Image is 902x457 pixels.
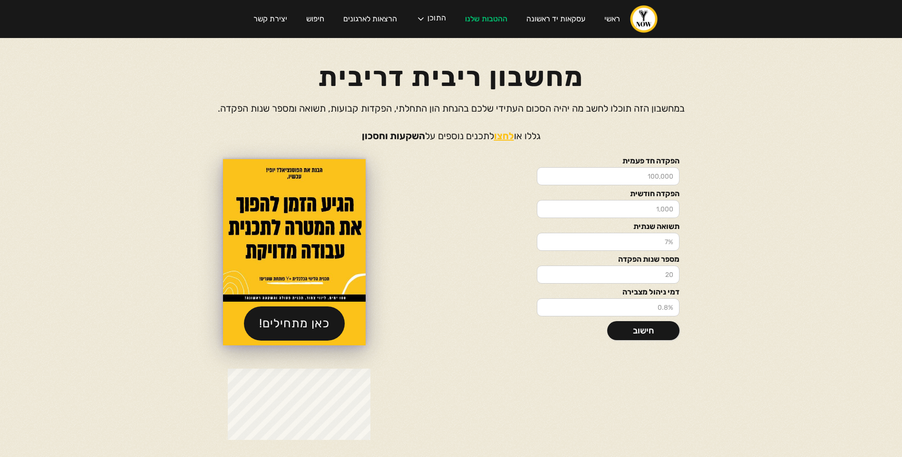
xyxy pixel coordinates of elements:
[630,5,658,33] a: home
[456,6,517,32] a: ההטבות שלנו
[537,256,679,263] label: מספר שנות הפקדה
[427,14,446,24] div: התוכן
[537,288,679,296] label: דמי ניהול מצבירה
[297,6,334,32] a: חיפוש
[537,190,679,198] label: הפקדה חודשית
[517,6,595,32] a: עסקאות יד ראשונה
[537,298,679,316] input: 0.8%
[537,167,679,185] input: 100,000
[218,102,685,143] p: במחשבון הזה תוכלו לחשב מה יהיה הסכום העתידי שלכם בהנחת הון התחלתי, הפקדות קבועות, תשואה ומספר שנו...
[595,6,630,32] a: ראשי
[407,5,456,33] div: התוכן
[362,130,425,142] strong: השקעות וחסכון
[537,266,679,284] input: 20
[494,130,514,142] a: לחצו
[537,233,679,251] input: 7%
[607,321,679,340] a: חישוב
[334,6,407,32] a: הרצאות לארגונים
[318,48,584,87] h1: מחשבון ריבית דריבית
[244,306,345,341] a: כאן מתחילים!
[537,157,679,316] form: Email Form
[537,223,679,230] label: תשואה שנתית
[537,200,679,218] input: 1,000
[537,157,679,165] label: הפקדה חד פעמית
[244,6,297,32] a: יצירת קשר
